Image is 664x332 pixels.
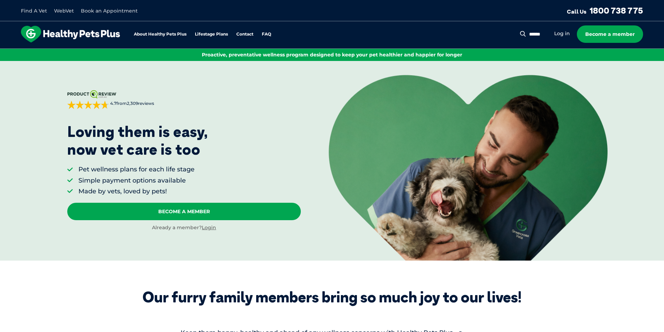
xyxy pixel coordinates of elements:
span: Proactive, preventative wellness program designed to keep your pet healthier and happier for longer [202,52,462,58]
a: Lifestage Plans [195,32,228,37]
a: Book an Appointment [81,8,138,14]
p: Loving them is easy, now vet care is too [67,123,208,158]
div: Our furry family members bring so much joy to our lives! [143,288,521,306]
img: <p>Loving them is easy, <br /> now vet care is too</p> [329,75,608,260]
a: Become A Member [67,203,301,220]
span: 2,309 reviews [127,101,154,106]
li: Pet wellness plans for each life stage [78,165,194,174]
a: Contact [236,32,253,37]
div: Already a member? [67,224,301,231]
li: Made by vets, loved by pets! [78,187,194,196]
img: hpp-logo [21,26,120,43]
a: About Healthy Pets Plus [134,32,186,37]
a: WebVet [54,8,74,14]
a: Find A Vet [21,8,47,14]
span: Call Us [567,8,587,15]
a: Call Us1800 738 775 [567,5,643,16]
span: from [109,101,154,107]
a: 4.7from2,309reviews [67,90,301,109]
button: Search [519,30,527,37]
a: FAQ [262,32,271,37]
strong: 4.7 [110,101,116,106]
div: 4.7 out of 5 stars [67,101,109,109]
a: Login [202,224,216,231]
a: Log in [554,30,570,37]
a: Become a member [577,25,643,43]
li: Simple payment options available [78,176,194,185]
